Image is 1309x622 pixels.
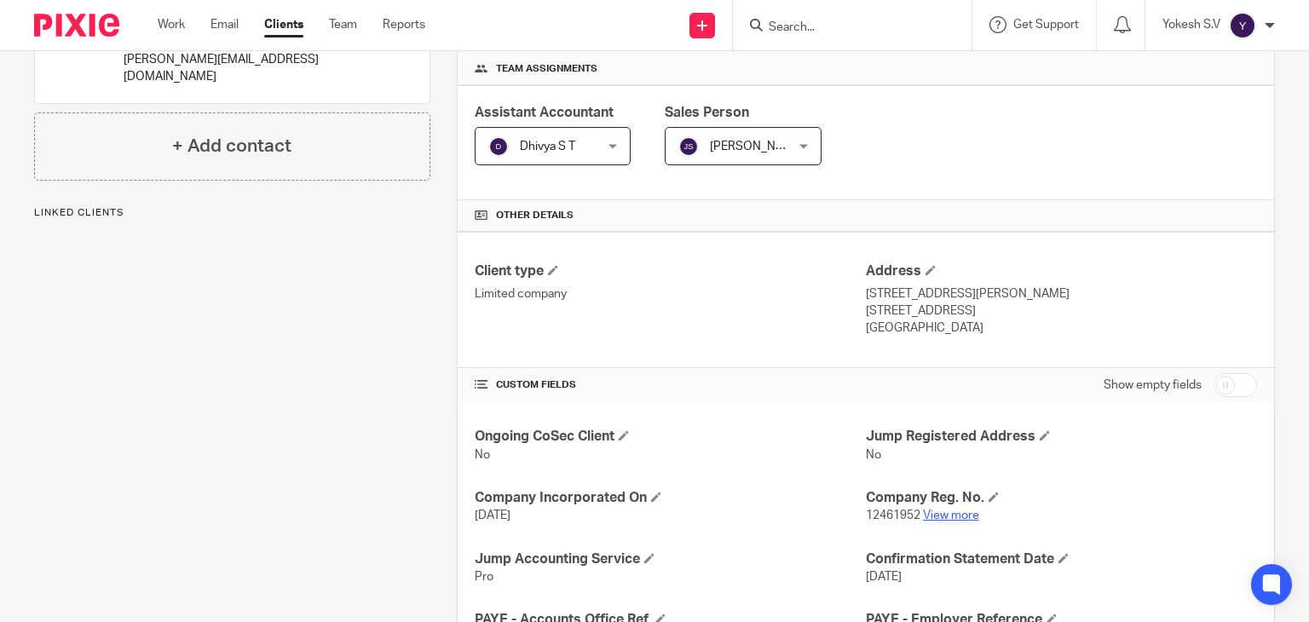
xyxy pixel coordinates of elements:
a: Clients [264,16,303,33]
p: Yokesh S.V [1162,16,1220,33]
span: 12461952 [866,510,920,521]
h4: CUSTOM FIELDS [475,378,866,392]
img: svg%3E [488,136,509,157]
input: Search [767,20,920,36]
p: [GEOGRAPHIC_DATA] [866,320,1257,337]
h4: Company Incorporated On [475,489,866,507]
span: Assistant Accountant [475,106,614,119]
img: Pixie [34,14,119,37]
h4: Client type [475,262,866,280]
h4: Jump Accounting Service [475,550,866,568]
h4: Jump Registered Address [866,428,1257,446]
span: Dhivya S T [520,141,575,153]
span: Team assignments [496,62,597,76]
span: [DATE] [475,510,510,521]
span: Other details [496,209,574,222]
h4: Address [866,262,1257,280]
a: Reports [383,16,425,33]
img: svg%3E [678,136,699,157]
p: Linked clients [34,206,430,220]
a: View more [923,510,979,521]
span: No [475,449,490,461]
span: [DATE] [866,571,902,583]
a: Email [210,16,239,33]
h4: + Add contact [172,133,291,159]
a: Work [158,16,185,33]
span: [PERSON_NAME] [710,141,804,153]
p: [STREET_ADDRESS] [866,302,1257,320]
a: Team [329,16,357,33]
span: Sales Person [665,106,749,119]
label: Show empty fields [1104,377,1202,394]
h4: Ongoing CoSec Client [475,428,866,446]
img: svg%3E [1229,12,1256,39]
h4: Company Reg. No. [866,489,1257,507]
h4: Confirmation Statement Date [866,550,1257,568]
p: [PERSON_NAME][EMAIL_ADDRESS][DOMAIN_NAME] [124,51,367,86]
p: [STREET_ADDRESS][PERSON_NAME] [866,285,1257,302]
p: Limited company [475,285,866,302]
span: No [866,449,881,461]
span: Get Support [1013,19,1079,31]
span: Pro [475,571,493,583]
